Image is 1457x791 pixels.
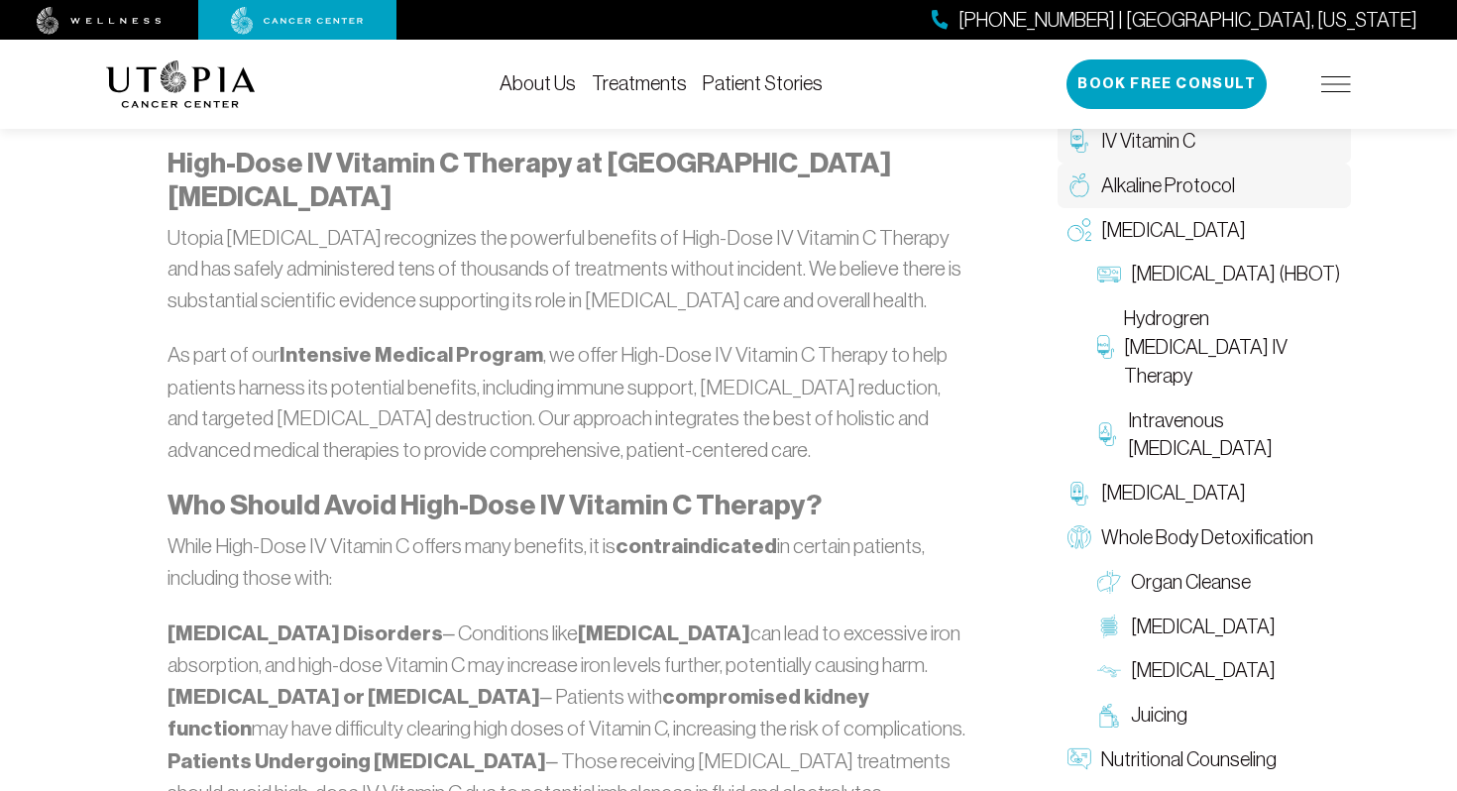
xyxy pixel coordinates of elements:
img: icon-hamburger [1321,76,1351,92]
strong: [MEDICAL_DATA] [578,621,750,646]
img: Oxygen Therapy [1067,218,1091,242]
img: Whole Body Detoxification [1067,525,1091,549]
a: IV Vitamin C [1058,119,1351,164]
a: Whole Body Detoxification [1058,515,1351,560]
strong: [MEDICAL_DATA] or [MEDICAL_DATA] [168,684,540,710]
img: Alkaline Protocol [1067,173,1091,197]
li: – Patients with may have difficulty clearing high doses of Vitamin C, increasing the risk of comp... [168,681,972,745]
strong: Who Should Avoid High-Dose IV Vitamin C Therapy? [168,489,822,521]
li: – Conditions like can lead to excessive iron absorption, and high-dose Vitamin C may increase iro... [168,618,972,681]
a: Patient Stories [703,72,823,94]
strong: Intensive Medical Program [280,342,543,368]
a: Treatments [592,72,687,94]
img: Nutritional Counseling [1067,747,1091,771]
a: About Us [500,72,576,94]
button: Book Free Consult [1066,59,1267,109]
p: While High-Dose IV Vitamin C offers many benefits, it is in certain patients, including those with: [168,530,972,594]
a: [PHONE_NUMBER] | [GEOGRAPHIC_DATA], [US_STATE] [932,6,1417,35]
img: logo [106,60,256,108]
img: Chelation Therapy [1067,482,1091,506]
strong: High-Dose IV Vitamin C Therapy at [GEOGRAPHIC_DATA][MEDICAL_DATA] [168,147,891,213]
a: [MEDICAL_DATA] [1058,471,1351,515]
strong: contraindicated [616,533,777,559]
span: [PHONE_NUMBER] | [GEOGRAPHIC_DATA], [US_STATE] [958,6,1417,35]
strong: [MEDICAL_DATA] Disorders [168,621,443,646]
img: wellness [37,7,162,35]
p: Utopia [MEDICAL_DATA] recognizes the powerful benefits of High-Dose IV Vitamin C Therapy and has ... [168,222,972,316]
img: IV Vitamin C [1067,129,1091,153]
strong: Patients Undergoing [MEDICAL_DATA] [168,748,546,774]
a: Alkaline Protocol [1058,164,1351,208]
p: As part of our , we offer High-Dose IV Vitamin C Therapy to help patients harness its potential b... [168,339,972,465]
img: cancer center [231,7,364,35]
a: [MEDICAL_DATA] [1058,208,1351,253]
a: Nutritional Counseling [1058,737,1351,782]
